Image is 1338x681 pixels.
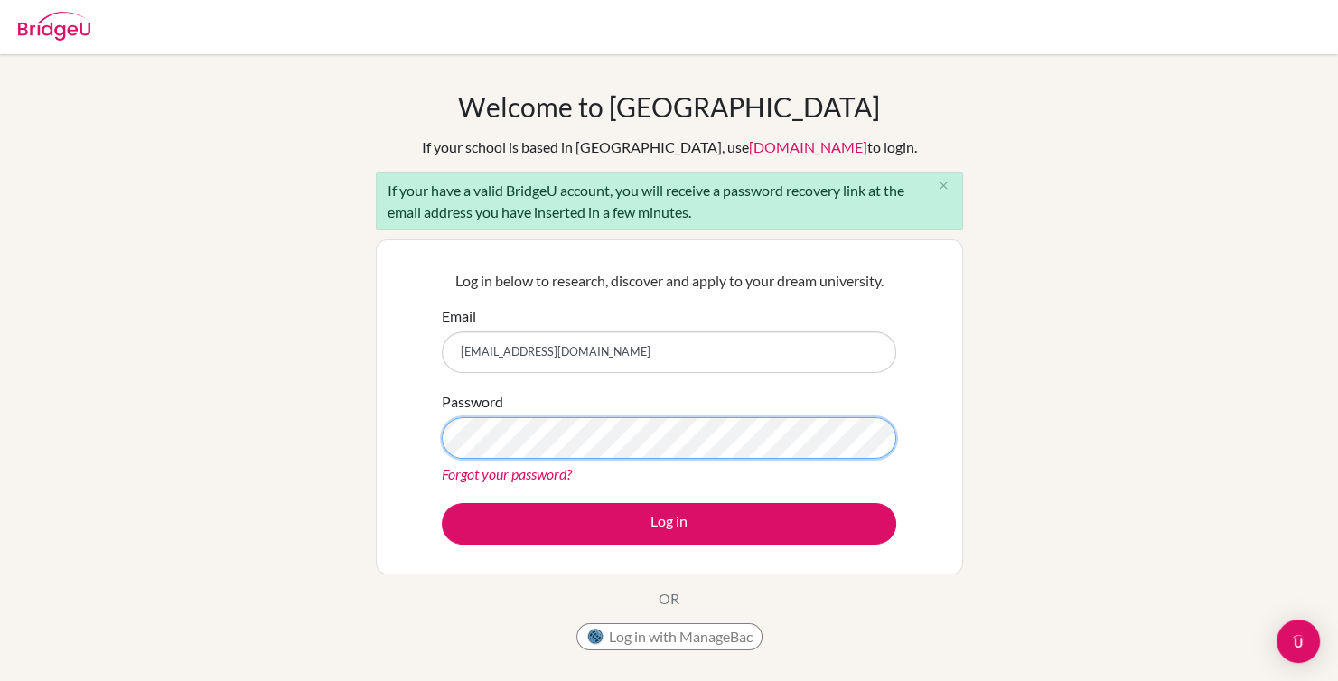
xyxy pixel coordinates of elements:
a: Forgot your password? [442,465,572,482]
div: Open Intercom Messenger [1277,620,1320,663]
div: If your have a valid BridgeU account, you will receive a password recovery link at the email addr... [376,172,963,230]
a: [DOMAIN_NAME] [749,138,867,155]
button: Log in [442,503,896,545]
img: Bridge-U [18,12,90,41]
div: If your school is based in [GEOGRAPHIC_DATA], use to login. [422,136,917,158]
p: OR [659,588,679,610]
i: close [937,179,950,192]
button: Close [926,173,962,200]
p: Log in below to research, discover and apply to your dream university. [442,270,896,292]
button: Log in with ManageBac [576,623,763,650]
label: Email [442,305,476,327]
label: Password [442,391,503,413]
h1: Welcome to [GEOGRAPHIC_DATA] [458,90,880,123]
